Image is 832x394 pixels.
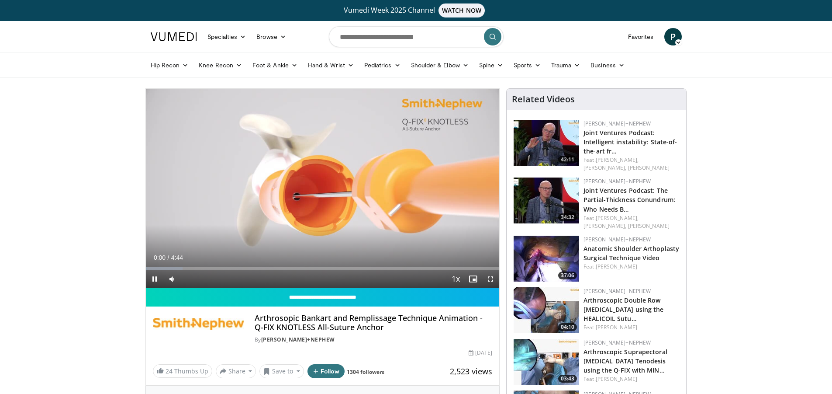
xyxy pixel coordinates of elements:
img: 4ad8d6c8-ee64-4599-baa1-cc9db944930a.150x105_q85_crop-smart_upscale.jpg [514,236,579,282]
img: VuMedi Logo [151,32,197,41]
div: [DATE] [469,349,492,357]
img: Smith+Nephew [153,314,244,335]
a: Knee Recon [193,56,247,74]
a: Arthroscopic Suprapectoral [MEDICAL_DATA] Tenodesis using the Q-FIX with MIN… [583,348,667,374]
a: P [664,28,682,45]
img: 68fb0319-defd-40d2-9a59-ac066b7d8959.150x105_q85_crop-smart_upscale.jpg [514,120,579,166]
span: WATCH NOW [438,3,485,17]
a: Arthroscopic Double Row [MEDICAL_DATA] using the HEALICOIL Sutu… [583,296,663,323]
img: 345ce7d3-2add-4b96-8847-ea7888355abc.150x105_q85_crop-smart_upscale.jpg [514,287,579,333]
h4: Related Videos [512,94,575,105]
a: [PERSON_NAME], [583,222,626,230]
a: 04:10 [514,287,579,333]
a: [PERSON_NAME], [583,164,626,171]
a: Hand & Wrist [303,56,359,74]
a: [PERSON_NAME]+Nephew [583,339,651,346]
a: [PERSON_NAME]+Nephew [583,178,651,185]
a: 03:43 [514,339,579,385]
button: Follow [307,364,345,378]
div: Feat. [583,263,679,271]
input: Search topics, interventions [329,26,504,47]
video-js: Video Player [146,89,500,288]
a: [PERSON_NAME]+Nephew [261,336,335,343]
div: By [255,336,492,344]
span: 34:32 [558,213,577,221]
span: 42:11 [558,156,577,164]
div: Progress Bar [146,267,500,270]
a: [PERSON_NAME]+Nephew [583,120,651,127]
div: Feat. [583,214,679,230]
a: 42:11 [514,120,579,166]
button: Fullscreen [482,270,499,288]
a: Sports [508,56,546,74]
a: Business [585,56,630,74]
a: [PERSON_NAME] [628,164,670,171]
button: Enable picture-in-picture mode [464,270,482,288]
a: Pediatrics [359,56,406,74]
img: 5807bf09-abca-4062-84b7-711dbcc3ea56.150x105_q85_crop-smart_upscale.jpg [514,178,579,223]
a: Trauma [546,56,586,74]
a: [PERSON_NAME]+Nephew [583,287,651,295]
div: Feat. [583,324,679,331]
a: Favorites [623,28,659,45]
a: 24 Thumbs Up [153,364,212,378]
button: Mute [163,270,181,288]
a: Vumedi Week 2025 ChannelWATCH NOW [152,3,680,17]
a: 34:32 [514,178,579,223]
a: [PERSON_NAME], [596,214,639,222]
a: Spine [474,56,508,74]
a: [PERSON_NAME] [596,324,637,331]
a: Joint Ventures Podcast: Intelligent instability: State-of-the-art fr… [583,129,677,155]
span: 03:43 [558,375,577,383]
button: Playback Rate [447,270,464,288]
a: Foot & Ankle [247,56,303,74]
span: / [168,254,169,261]
a: [PERSON_NAME] [596,375,637,383]
button: Share [216,364,256,378]
a: [PERSON_NAME], [596,156,639,164]
span: 0:00 [154,254,166,261]
span: 37:06 [558,272,577,279]
a: Joint Ventures Podcast: The Partial-Thickness Conundrum: Who Needs B… [583,186,675,213]
a: Browse [251,28,291,45]
a: Specialties [202,28,252,45]
a: Hip Recon [145,56,194,74]
div: Feat. [583,156,679,172]
a: [PERSON_NAME] [596,263,637,270]
a: 1304 followers [347,368,384,376]
h4: Arthrosopic Bankart and Remplissage Technique Animation - Q-FIX KNOTLESS All-Suture Anchor [255,314,492,332]
button: Save to [259,364,304,378]
a: [PERSON_NAME]+Nephew [583,236,651,243]
a: 37:06 [514,236,579,282]
a: [PERSON_NAME] [628,222,670,230]
a: Anatomic Shoulder Arthoplasty Surgical Technique Video [583,244,679,262]
span: 24 [166,367,173,375]
span: 4:44 [171,254,183,261]
img: 7c70315c-8ca8-4d6d-a53f-f93a781c3b47.150x105_q85_crop-smart_upscale.jpg [514,339,579,385]
a: Shoulder & Elbow [406,56,474,74]
span: 2,523 views [450,366,492,377]
button: Pause [146,270,163,288]
span: 04:10 [558,323,577,331]
div: Feat. [583,375,679,383]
